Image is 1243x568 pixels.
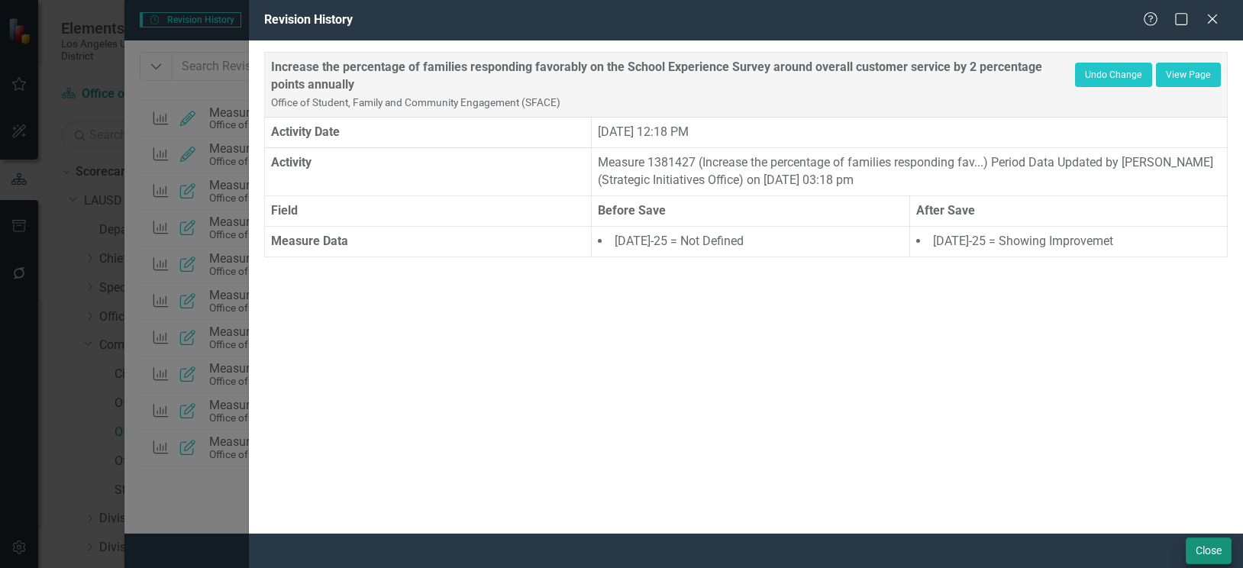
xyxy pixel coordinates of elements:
th: Activity [264,148,592,196]
a: View Page [1156,63,1221,87]
td: Measure 1381427 (Increase the percentage of families responding fav...) Period Data Updated by [P... [592,148,1228,196]
small: Office of Student, Family and Community Engagement (SFACE) [271,96,560,108]
li: [DATE]-25 = Showing Improvemet [916,233,1221,250]
td: [DATE] 12:18 PM [592,118,1228,148]
th: Activity Date [264,118,592,148]
button: Undo Change [1075,63,1152,87]
button: Close [1186,537,1232,564]
div: Increase the percentage of families responding favorably on the School Experience Survey around o... [271,59,1075,111]
th: Field [264,195,592,226]
span: Revision History [264,12,353,27]
th: Before Save [592,195,909,226]
th: After Save [909,195,1227,226]
th: Measure Data [264,226,592,257]
li: [DATE]-25 = Not Defined [598,233,902,250]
